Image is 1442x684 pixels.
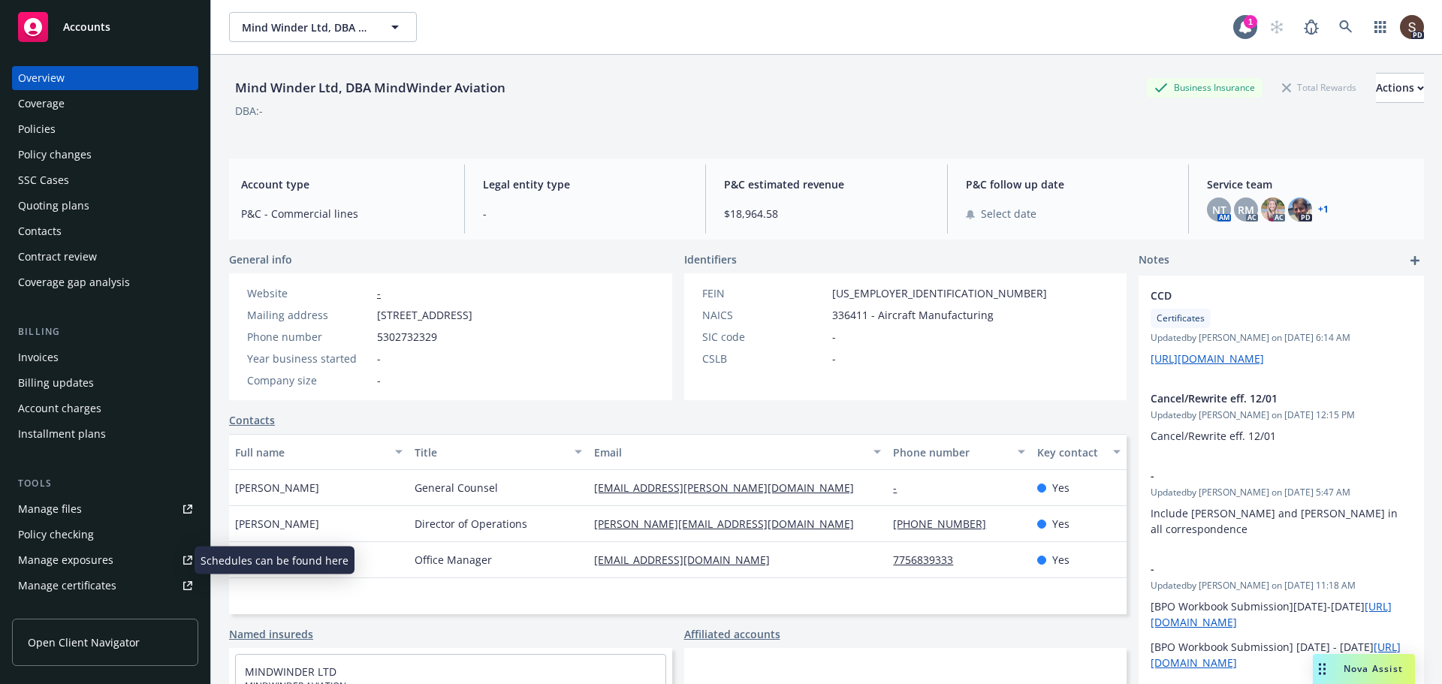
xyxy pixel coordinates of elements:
[1238,202,1254,218] span: RM
[229,434,409,470] button: Full name
[1139,276,1424,378] div: CCDCertificatesUpdatedby [PERSON_NAME] on [DATE] 6:14 AM[URL][DOMAIN_NAME]
[18,168,69,192] div: SSC Cases
[1151,390,1373,406] span: Cancel/Rewrite eff. 12/01
[18,117,56,141] div: Policies
[684,252,737,267] span: Identifiers
[966,176,1171,192] span: P&C follow up date
[1037,444,1104,460] div: Key contact
[63,21,110,33] span: Accounts
[1151,506,1401,536] span: Include [PERSON_NAME] and [PERSON_NAME] in all correspondence
[235,103,263,119] div: DBA: -
[18,92,65,116] div: Coverage
[235,480,319,496] span: [PERSON_NAME]
[28,634,140,650] span: Open Client Navigator
[377,329,437,345] span: 5302732329
[1207,176,1412,192] span: Service team
[1151,486,1412,499] span: Updated by [PERSON_NAME] on [DATE] 5:47 AM
[483,176,688,192] span: Legal entity type
[1139,456,1424,549] div: -Updatedby [PERSON_NAME] on [DATE] 5:47 AMInclude [PERSON_NAME] and [PERSON_NAME] in all correspo...
[1147,78,1263,97] div: Business Insurance
[247,307,371,323] div: Mailing address
[12,396,198,420] a: Account charges
[483,206,688,221] span: -
[594,481,866,495] a: [EMAIL_ADDRESS][PERSON_NAME][DOMAIN_NAME]
[247,285,371,301] div: Website
[12,324,198,339] div: Billing
[241,206,446,221] span: P&C - Commercial lines
[1151,429,1276,443] span: Cancel/Rewrite eff. 12/01
[18,345,59,369] div: Invoices
[235,444,386,460] div: Full name
[1151,288,1373,303] span: CCD
[724,206,929,221] span: $18,964.58
[1365,12,1395,42] a: Switch app
[242,20,372,35] span: Mind Winder Ltd, DBA MindWinder Aviation
[12,476,198,491] div: Tools
[702,329,826,345] div: SIC code
[1151,561,1373,577] span: -
[12,143,198,167] a: Policy changes
[1288,197,1312,221] img: photo
[415,480,498,496] span: General Counsel
[18,371,94,395] div: Billing updates
[241,176,446,192] span: Account type
[1052,516,1069,532] span: Yes
[1244,15,1257,29] div: 1
[893,517,998,531] a: [PHONE_NUMBER]
[1151,639,1412,670] p: [BPO Workbook Submission] [DATE] - [DATE]
[724,176,929,192] span: P&C estimated revenue
[247,372,371,388] div: Company size
[1139,549,1424,682] div: -Updatedby [PERSON_NAME] on [DATE] 11:18 AM[BPO Workbook Submission][DATE]-[DATE][URL][DOMAIN_NAM...
[12,523,198,547] a: Policy checking
[832,285,1047,301] span: [US_EMPLOYER_IDENTIFICATION_NUMBER]
[229,252,292,267] span: General info
[684,626,780,642] a: Affiliated accounts
[1052,480,1069,496] span: Yes
[594,444,864,460] div: Email
[18,599,94,623] div: Manage claims
[229,412,275,428] a: Contacts
[229,626,313,642] a: Named insureds
[12,548,198,572] a: Manage exposures
[377,351,381,366] span: -
[229,78,511,98] div: Mind Winder Ltd, DBA MindWinder Aviation
[1376,74,1424,102] div: Actions
[12,92,198,116] a: Coverage
[18,219,62,243] div: Contacts
[1151,468,1373,484] span: -
[594,517,866,531] a: [PERSON_NAME][EMAIL_ADDRESS][DOMAIN_NAME]
[12,168,198,192] a: SSC Cases
[12,270,198,294] a: Coverage gap analysis
[1318,205,1329,214] a: +1
[377,307,472,323] span: [STREET_ADDRESS]
[415,516,527,532] span: Director of Operations
[377,372,381,388] span: -
[235,516,319,532] span: [PERSON_NAME]
[12,219,198,243] a: Contacts
[247,329,371,345] div: Phone number
[893,481,909,495] a: -
[18,523,94,547] div: Policy checking
[1151,579,1412,592] span: Updated by [PERSON_NAME] on [DATE] 11:18 AM
[1313,654,1332,684] div: Drag to move
[12,66,198,90] a: Overview
[18,194,89,218] div: Quoting plans
[1212,202,1226,218] span: NT
[1406,252,1424,270] a: add
[12,194,198,218] a: Quoting plans
[1139,252,1169,270] span: Notes
[832,307,994,323] span: 336411 - Aircraft Manufacturing
[832,351,836,366] span: -
[18,574,116,598] div: Manage certificates
[1139,378,1424,456] div: Cancel/Rewrite eff. 12/01Updatedby [PERSON_NAME] on [DATE] 12:15 PMCancel/Rewrite eff. 12/01
[1157,312,1205,325] span: Certificates
[893,444,1008,460] div: Phone number
[1052,552,1069,568] span: Yes
[887,434,1030,470] button: Phone number
[18,270,130,294] div: Coverage gap analysis
[229,12,417,42] button: Mind Winder Ltd, DBA MindWinder Aviation
[18,245,97,269] div: Contract review
[1331,12,1361,42] a: Search
[18,497,82,521] div: Manage files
